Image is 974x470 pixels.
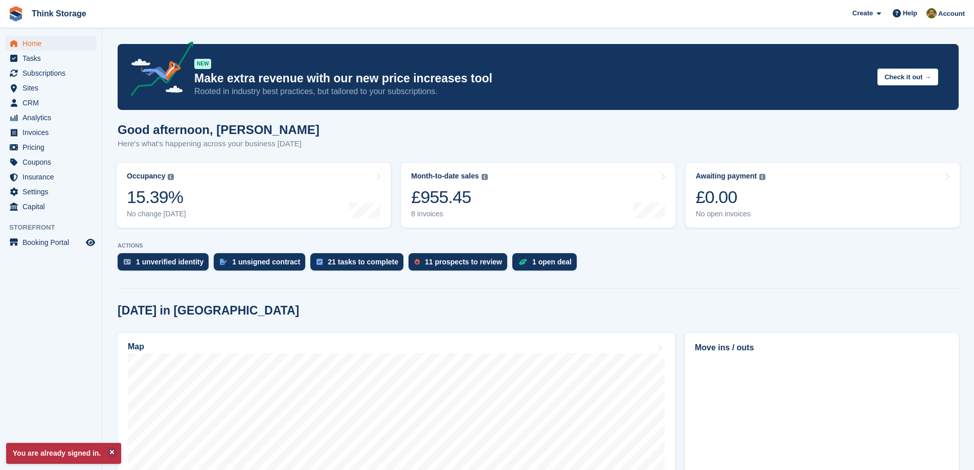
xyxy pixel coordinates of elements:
div: 11 prospects to review [425,258,502,266]
p: You are already signed in. [6,443,121,464]
h2: [DATE] in [GEOGRAPHIC_DATA] [118,304,299,318]
span: Subscriptions [22,66,84,80]
a: menu [5,155,97,169]
span: Account [938,9,965,19]
a: menu [5,36,97,51]
span: Capital [22,199,84,214]
a: 11 prospects to review [409,253,512,276]
a: menu [5,66,97,80]
span: Tasks [22,51,84,65]
img: stora-icon-8386f47178a22dfd0bd8f6a31ec36ba5ce8667c1dd55bd0f319d3a0aa187defe.svg [8,6,24,21]
a: Preview store [84,236,97,249]
span: Insurance [22,170,84,184]
a: menu [5,185,97,199]
img: verify_identity-adf6edd0f0f0b5bbfe63781bf79b02c33cf7c696d77639b501bdc392416b5a36.svg [124,259,131,265]
img: Gavin Mackie [926,8,937,18]
div: Awaiting payment [696,172,757,181]
a: menu [5,199,97,214]
h1: Good afternoon, [PERSON_NAME] [118,123,320,137]
a: 21 tasks to complete [310,253,409,276]
a: menu [5,51,97,65]
span: CRM [22,96,84,110]
h2: Map [128,342,144,351]
a: Occupancy 15.39% No change [DATE] [117,163,391,228]
div: Occupancy [127,172,165,181]
span: Pricing [22,140,84,154]
a: menu [5,110,97,125]
img: deal-1b604bf984904fb50ccaf53a9ad4b4a5d6e5aea283cecdc64d6e3604feb123c2.svg [518,258,527,265]
a: Awaiting payment £0.00 No open invoices [686,163,960,228]
img: prospect-51fa495bee0391a8d652442698ab0144808aea92771e9ea1ae160a38d050c398.svg [415,259,420,265]
h2: Move ins / outs [695,342,949,354]
a: menu [5,96,97,110]
a: Think Storage [28,5,90,22]
a: menu [5,170,97,184]
div: No open invoices [696,210,766,218]
img: price-adjustments-announcement-icon-8257ccfd72463d97f412b2fc003d46551f7dbcb40ab6d574587a9cd5c0d94... [122,41,194,100]
span: Help [903,8,917,18]
img: icon-info-grey-7440780725fd019a000dd9b08b2336e03edf1995a4989e88bcd33f0948082b44.svg [759,174,765,180]
a: menu [5,235,97,250]
button: Check it out → [877,69,938,85]
span: Analytics [22,110,84,125]
img: icon-info-grey-7440780725fd019a000dd9b08b2336e03edf1995a4989e88bcd33f0948082b44.svg [482,174,488,180]
a: 1 unverified identity [118,253,214,276]
div: £955.45 [411,187,487,208]
div: NEW [194,59,211,69]
div: 21 tasks to complete [328,258,398,266]
span: Storefront [9,222,102,233]
span: Invoices [22,125,84,140]
span: Coupons [22,155,84,169]
div: 8 invoices [411,210,487,218]
p: Make extra revenue with our new price increases tool [194,71,869,86]
div: 15.39% [127,187,186,208]
a: Month-to-date sales £955.45 8 invoices [401,163,675,228]
p: Rooted in industry best practices, but tailored to your subscriptions. [194,86,869,97]
img: contract_signature_icon-13c848040528278c33f63329250d36e43548de30e8caae1d1a13099fd9432cc5.svg [220,259,227,265]
span: Sites [22,81,84,95]
a: menu [5,125,97,140]
img: icon-info-grey-7440780725fd019a000dd9b08b2336e03edf1995a4989e88bcd33f0948082b44.svg [168,174,174,180]
a: menu [5,81,97,95]
div: 1 unsigned contract [232,258,300,266]
span: Create [852,8,873,18]
div: Month-to-date sales [411,172,479,181]
div: 1 open deal [532,258,572,266]
div: 1 unverified identity [136,258,203,266]
span: Booking Portal [22,235,84,250]
img: task-75834270c22a3079a89374b754ae025e5fb1db73e45f91037f5363f120a921f8.svg [316,259,323,265]
div: No change [DATE] [127,210,186,218]
span: Settings [22,185,84,199]
p: Here's what's happening across your business [DATE] [118,138,320,150]
a: 1 unsigned contract [214,253,310,276]
div: £0.00 [696,187,766,208]
a: menu [5,140,97,154]
span: Home [22,36,84,51]
p: ACTIONS [118,242,959,249]
a: 1 open deal [512,253,582,276]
